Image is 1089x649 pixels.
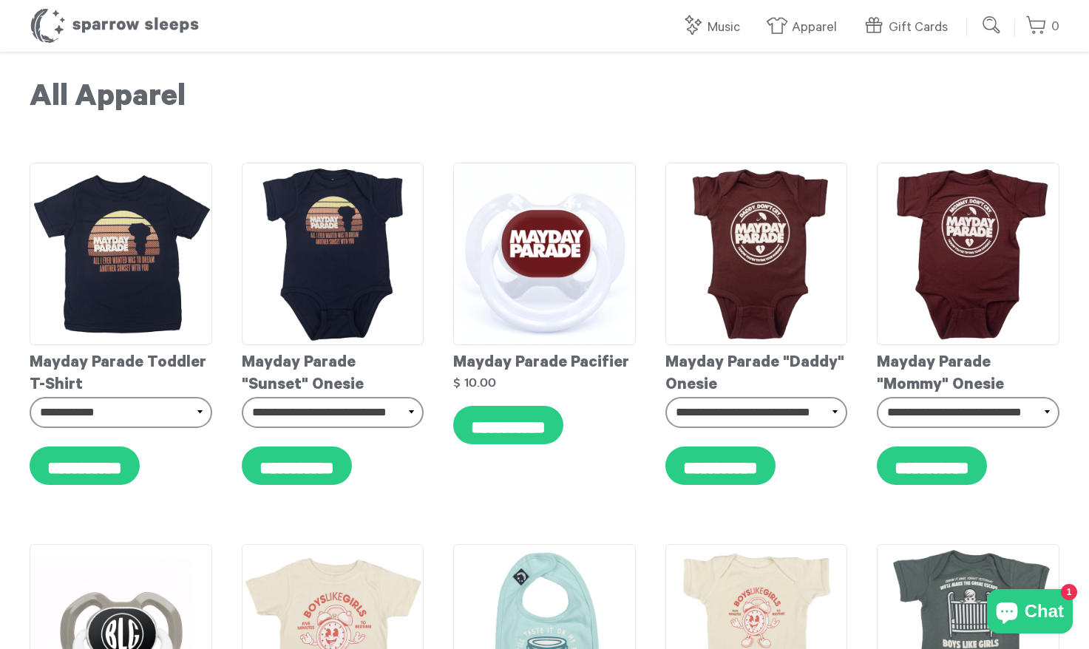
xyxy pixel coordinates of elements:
[453,163,636,345] img: MaydayParadePacifierMockup_grande.png
[682,12,747,44] a: Music
[242,163,424,345] img: MaydayParade-SunsetOnesie_grande.png
[983,589,1077,637] inbox-online-store-chat: Shopify online store chat
[30,7,200,44] h1: Sparrow Sleeps
[453,376,496,389] strong: $ 10.00
[242,345,424,397] div: Mayday Parade "Sunset" Onesie
[977,10,1007,40] input: Submit
[877,163,1059,345] img: Mayday_Parade_-_Mommy_Onesie_grande.png
[766,12,844,44] a: Apparel
[1025,11,1059,43] a: 0
[665,345,848,397] div: Mayday Parade "Daddy" Onesie
[877,345,1059,397] div: Mayday Parade "Mommy" Onesie
[30,345,212,397] div: Mayday Parade Toddler T-Shirt
[453,345,636,375] div: Mayday Parade Pacifier
[665,163,848,345] img: Mayday_Parade_-_Daddy_Onesie_grande.png
[30,163,212,345] img: MaydayParade-SunsetToddlerT-shirt_grande.png
[863,12,955,44] a: Gift Cards
[30,81,1059,118] h1: All Apparel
